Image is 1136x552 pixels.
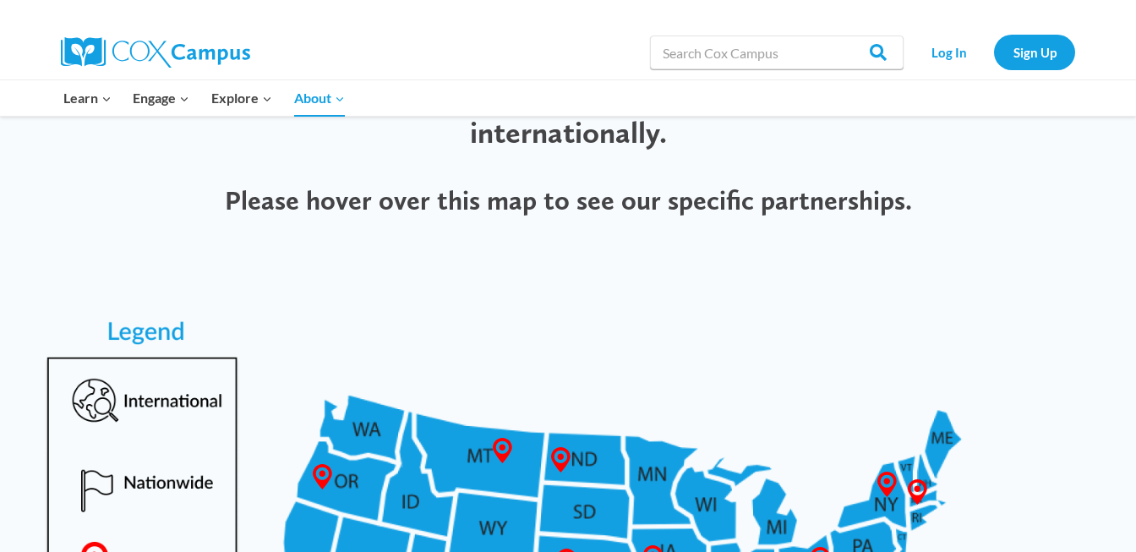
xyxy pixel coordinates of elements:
nav: Primary Navigation [52,80,355,116]
button: Child menu of Explore [200,80,283,116]
img: Cox Campus [61,37,250,68]
button: Child menu of Learn [52,80,123,116]
button: Child menu of Engage [123,80,201,116]
a: Sign Up [994,35,1075,69]
button: Child menu of About [283,80,356,116]
nav: Secondary Navigation [912,35,1075,69]
input: Search Cox Campus [650,36,904,69]
a: Log In [912,35,986,69]
h3: Please hover over this map to see our specific partnerships. [17,184,1119,216]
